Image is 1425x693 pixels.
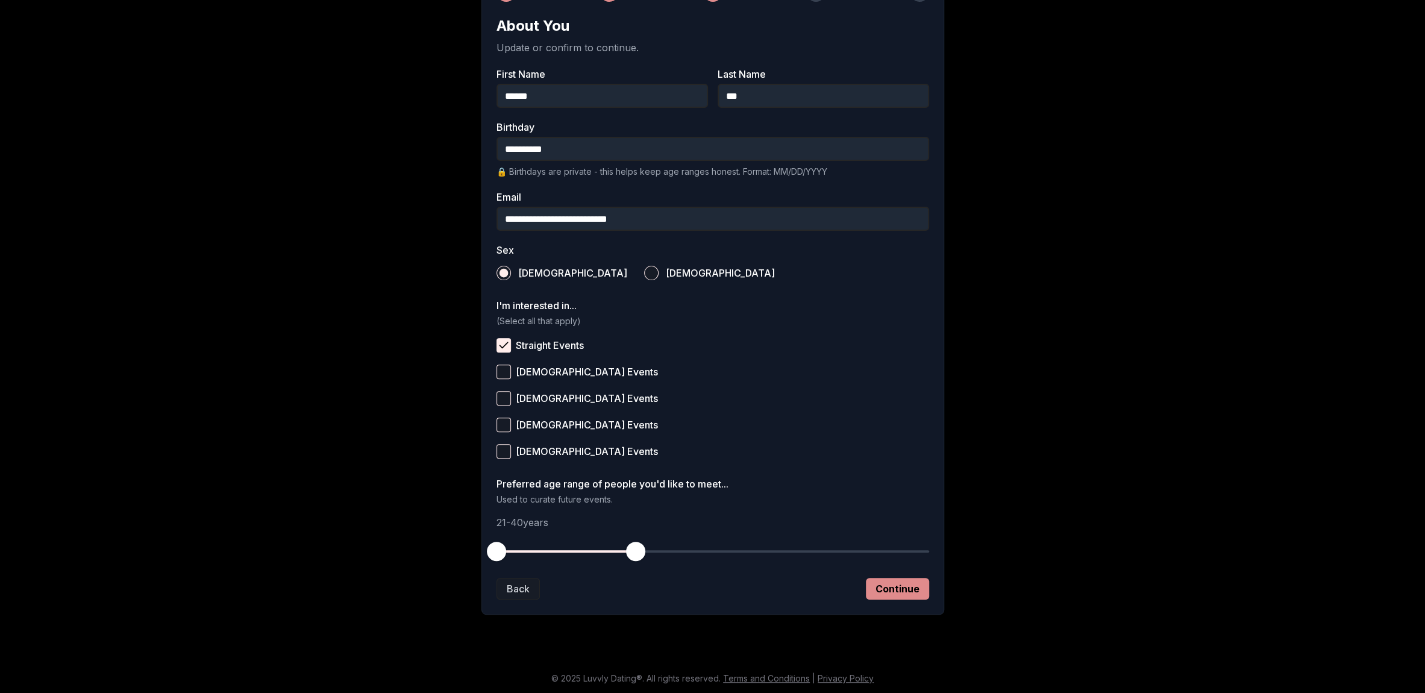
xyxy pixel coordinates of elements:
[496,365,511,379] button: [DEMOGRAPHIC_DATA] Events
[496,166,929,178] p: 🔒 Birthdays are private - this helps keep age ranges honest. Format: MM/DD/YYYY
[496,301,929,310] label: I'm interested in...
[812,673,815,683] span: |
[496,266,511,280] button: [DEMOGRAPHIC_DATA]
[496,444,511,459] button: [DEMOGRAPHIC_DATA] Events
[516,420,658,430] span: [DEMOGRAPHIC_DATA] Events
[496,494,929,506] p: Used to curate future events.
[496,245,929,255] label: Sex
[496,418,511,432] button: [DEMOGRAPHIC_DATA] Events
[496,479,929,489] label: Preferred age range of people you'd like to meet...
[666,268,775,278] span: [DEMOGRAPHIC_DATA]
[516,447,658,456] span: [DEMOGRAPHIC_DATA] Events
[496,391,511,406] button: [DEMOGRAPHIC_DATA] Events
[496,192,929,202] label: Email
[516,394,658,403] span: [DEMOGRAPHIC_DATA] Events
[718,69,929,79] label: Last Name
[723,673,810,683] a: Terms and Conditions
[516,340,584,350] span: Straight Events
[496,515,929,530] p: 21 - 40 years
[496,69,708,79] label: First Name
[818,673,874,683] a: Privacy Policy
[496,338,511,353] button: Straight Events
[496,315,929,327] p: (Select all that apply)
[496,578,540,600] button: Back
[496,122,929,132] label: Birthday
[866,578,929,600] button: Continue
[496,16,929,36] h2: About You
[518,268,627,278] span: [DEMOGRAPHIC_DATA]
[516,367,658,377] span: [DEMOGRAPHIC_DATA] Events
[644,266,659,280] button: [DEMOGRAPHIC_DATA]
[496,40,929,55] p: Update or confirm to continue.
